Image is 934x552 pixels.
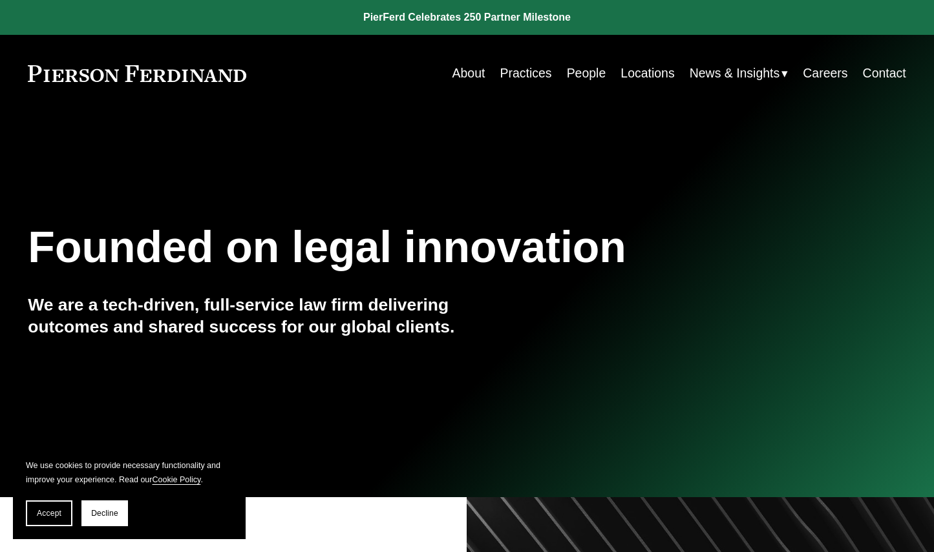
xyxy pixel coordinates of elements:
a: Contact [863,61,906,86]
a: folder dropdown [690,61,788,86]
a: Practices [500,61,552,86]
button: Accept [26,500,72,526]
h4: We are a tech-driven, full-service law firm delivering outcomes and shared success for our global... [28,294,467,338]
button: Decline [81,500,128,526]
section: Cookie banner [13,445,246,539]
a: People [567,61,606,86]
span: Accept [37,509,61,518]
a: Locations [621,61,674,86]
span: Decline [91,509,118,518]
a: About [452,61,485,86]
a: Cookie Policy [152,475,200,484]
p: We use cookies to provide necessary functionality and improve your experience. Read our . [26,458,233,487]
span: News & Insights [690,62,780,85]
a: Careers [803,61,847,86]
h1: Founded on legal innovation [28,222,759,272]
